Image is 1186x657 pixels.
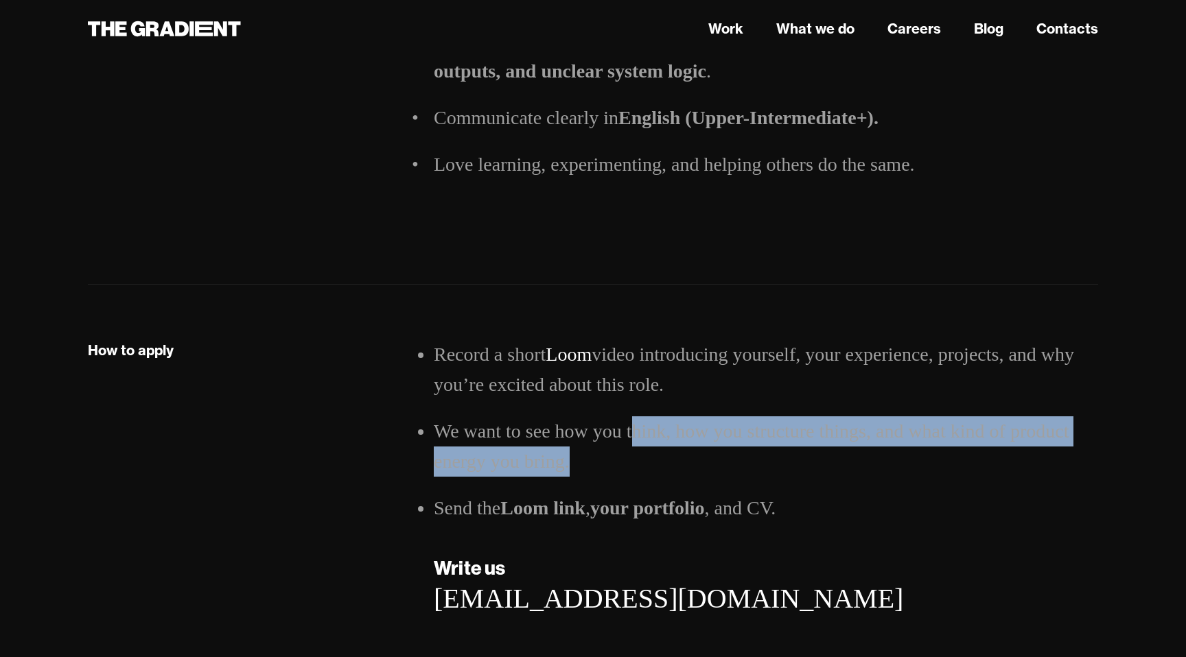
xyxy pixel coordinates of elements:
div: How to apply [88,342,174,359]
a: [EMAIL_ADDRESS][DOMAIN_NAME] [434,583,903,614]
strong: Write us [434,556,506,580]
li: Love learning, experimenting, and helping others do the same. [434,150,1098,180]
a: Contacts [1036,19,1098,39]
strong: your portfolio [590,497,705,518]
a: Loom [546,344,592,365]
a: Work [708,19,743,39]
strong: English (Upper-Intermediate+). [618,107,879,128]
li: Communicate clearly in [434,103,1098,133]
a: What we do [776,19,854,39]
li: We want to see how you think, how you structure things, and what kind of product energy you bring. [434,416,1098,477]
strong: Loom link [500,497,585,518]
li: Record a short video introducing yourself, your experience, projects, and why you’re excited abou... [434,339,1098,400]
li: Send the , , and CV. [434,493,1098,523]
a: Careers [887,19,941,39]
a: Blog [974,19,1003,39]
